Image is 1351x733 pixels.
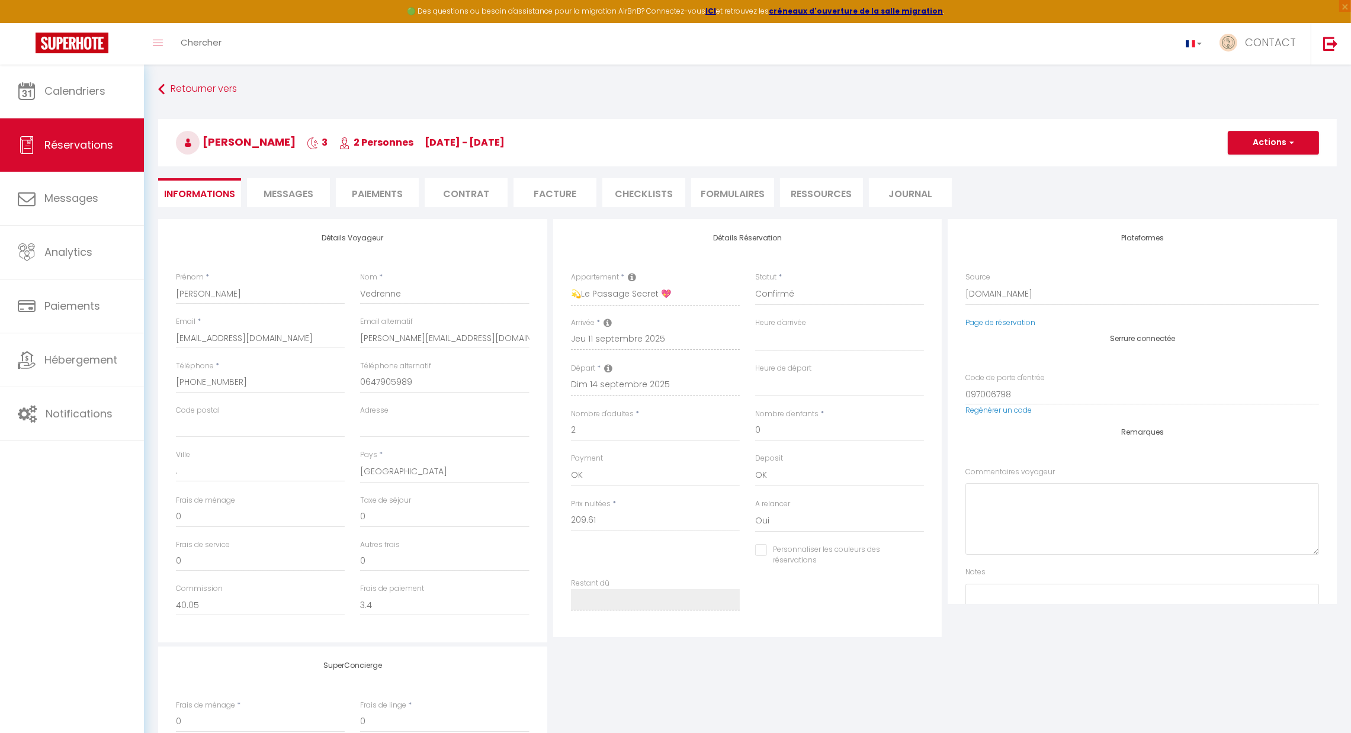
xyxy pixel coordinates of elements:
[425,136,505,149] span: [DATE] - [DATE]
[360,361,431,372] label: Téléphone alternatif
[307,136,328,149] span: 3
[360,495,411,506] label: Taxe de séjour
[158,178,241,207] li: Informations
[336,178,419,207] li: Paiements
[755,272,776,283] label: Statut
[691,178,774,207] li: FORMULAIRES
[705,6,716,16] a: ICI
[965,272,990,283] label: Source
[571,499,611,510] label: Prix nuitées
[755,409,819,420] label: Nombre d'enfants
[965,317,1035,327] a: Page de réservation
[36,33,108,53] img: Super Booking
[755,317,806,329] label: Heure d'arrivée
[1245,35,1296,50] span: CONTACT
[571,578,609,589] label: Restant dû
[571,409,634,420] label: Nombre d'adultes
[360,449,377,461] label: Pays
[158,79,1337,100] a: Retourner vers
[44,137,113,152] span: Réservations
[181,36,222,49] span: Chercher
[1211,23,1311,65] a: ... CONTACT
[46,406,113,421] span: Notifications
[514,178,596,207] li: Facture
[755,363,811,374] label: Heure de départ
[176,361,214,372] label: Téléphone
[1228,131,1319,155] button: Actions
[965,567,986,578] label: Notes
[571,272,619,283] label: Appartement
[1220,34,1237,52] img: ...
[176,316,195,327] label: Email
[360,539,400,551] label: Autres frais
[176,661,530,670] h4: SuperConcierge
[571,363,595,374] label: Départ
[44,191,98,205] span: Messages
[9,5,45,40] button: Ouvrir le widget de chat LiveChat
[769,6,943,16] a: créneaux d'ouverture de la salle migration
[755,499,790,510] label: A relancer
[176,272,204,283] label: Prénom
[360,272,377,283] label: Nom
[965,428,1319,436] h4: Remarques
[176,449,190,461] label: Ville
[965,467,1055,478] label: Commentaires voyageur
[44,298,100,313] span: Paiements
[44,245,92,259] span: Analytics
[360,700,406,711] label: Frais de linge
[176,495,235,506] label: Frais de ménage
[602,178,685,207] li: CHECKLISTS
[360,405,389,416] label: Adresse
[360,316,413,327] label: Email alternatif
[176,539,230,551] label: Frais de service
[780,178,863,207] li: Ressources
[176,700,235,711] label: Frais de ménage
[571,234,925,242] h4: Détails Réservation
[425,178,508,207] li: Contrat
[360,583,424,594] label: Frais de paiement
[44,83,105,98] span: Calendriers
[965,335,1319,343] h4: Serrure connectée
[965,405,1032,415] a: Regénérer un code
[965,372,1045,384] label: Code de porte d'entrée
[571,453,603,464] label: Payment
[571,317,595,329] label: Arrivée
[176,134,296,149] span: [PERSON_NAME]
[1323,36,1338,51] img: logout
[339,136,413,149] span: 2 Personnes
[44,352,117,367] span: Hébergement
[869,178,952,207] li: Journal
[176,583,223,594] label: Commission
[965,234,1319,242] h4: Plateformes
[755,453,783,464] label: Deposit
[172,23,230,65] a: Chercher
[176,405,220,416] label: Code postal
[176,234,530,242] h4: Détails Voyageur
[264,187,313,201] span: Messages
